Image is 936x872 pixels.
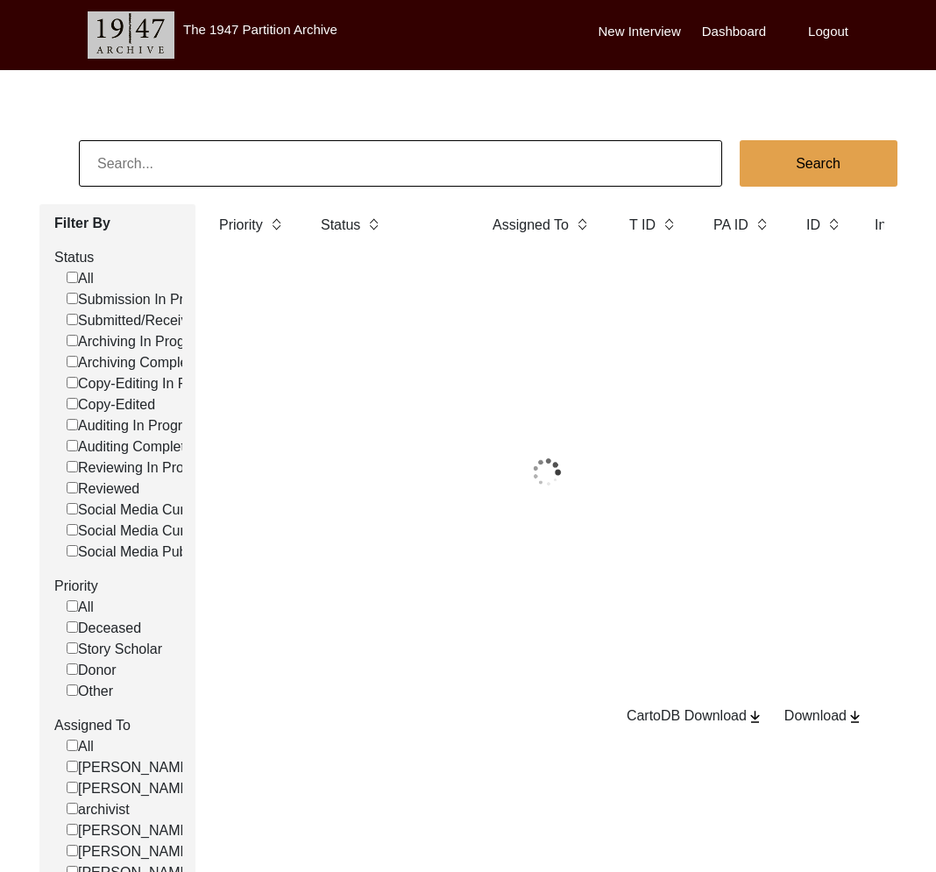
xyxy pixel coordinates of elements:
label: archivist [67,799,130,820]
label: Reviewed [67,479,139,500]
input: [PERSON_NAME] [67,782,78,793]
label: Auditing In Progress [67,415,204,436]
label: Archiving In Progress [67,331,211,352]
img: sort-button.png [576,215,588,234]
input: Deceased [67,621,78,633]
label: Social Media Curated [67,521,212,542]
input: Copy-Edited [67,398,78,409]
label: Donor [67,660,117,681]
label: Priority [219,215,263,236]
label: Reviewing In Progress [67,457,218,479]
label: Other [67,681,113,702]
input: Reviewing In Progress [67,461,78,472]
input: [PERSON_NAME] [67,824,78,835]
div: Download [784,705,863,727]
label: Dashboard [702,22,766,42]
label: Assigned To [54,715,182,736]
img: 1*9EBHIOzhE1XfMYoKz1JcsQ.gif [480,429,613,516]
label: All [67,736,94,757]
button: Search [740,140,897,187]
input: [PERSON_NAME] [67,845,78,856]
input: Archiving In Progress [67,335,78,346]
input: Donor [67,663,78,675]
input: Social Media Curated [67,524,78,535]
input: Submitted/Received [67,314,78,325]
img: download-button.png [847,709,863,725]
label: Priority [54,576,182,597]
label: Archiving Completed [67,352,208,373]
input: Archiving Completed [67,356,78,367]
label: All [67,597,94,618]
label: Story Scholar [67,639,162,660]
div: CartoDB Download [627,705,763,727]
label: Social Media Published [67,542,223,563]
label: T ID [629,215,656,236]
input: Search... [79,140,722,187]
label: Social Media Curation In Progress [67,500,291,521]
img: sort-button.png [663,215,675,234]
label: Filter By [54,213,182,234]
label: [PERSON_NAME] [67,820,194,841]
label: [PERSON_NAME] [67,778,194,799]
input: Auditing Completed [67,440,78,451]
img: sort-button.png [755,215,768,234]
input: Story Scholar [67,642,78,654]
label: PA ID [713,215,748,236]
label: Copy-Edited [67,394,155,415]
input: Social Media Published [67,545,78,557]
input: Reviewed [67,482,78,493]
img: header-logo.png [88,11,174,59]
label: Logout [808,22,848,42]
label: The 1947 Partition Archive [183,22,337,37]
label: Assigned To [493,215,569,236]
label: Status [321,215,360,236]
input: [PERSON_NAME] [67,761,78,772]
input: Submission In Progress [67,293,78,304]
img: sort-button.png [367,215,379,234]
label: Auditing Completed [67,436,201,457]
input: Copy-Editing In Progress [67,377,78,388]
label: Copy-Editing In Progress [67,373,234,394]
img: download-button.png [747,709,763,725]
label: Submission In Progress [67,289,226,310]
input: All [67,600,78,612]
input: All [67,272,78,283]
input: Other [67,684,78,696]
label: [PERSON_NAME] [67,841,194,862]
img: sort-button.png [827,215,840,234]
input: Auditing In Progress [67,419,78,430]
input: archivist [67,803,78,814]
img: sort-button.png [270,215,282,234]
label: Submitted/Received [67,310,203,331]
label: Deceased [67,618,141,639]
input: Social Media Curation In Progress [67,503,78,514]
label: All [67,268,94,289]
label: New Interview [599,22,681,42]
label: Status [54,247,182,268]
label: [PERSON_NAME] [67,757,194,778]
input: All [67,740,78,751]
label: ID [806,215,820,236]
